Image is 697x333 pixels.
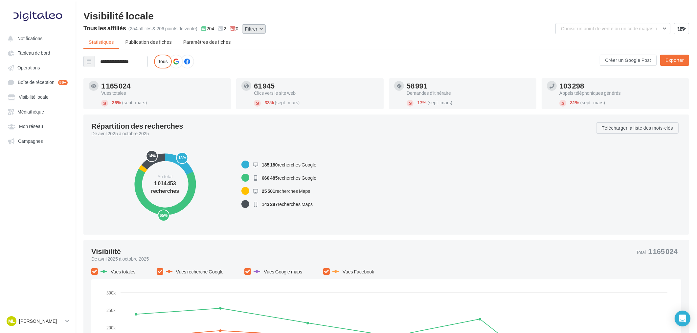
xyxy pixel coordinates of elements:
span: Vues Google maps [264,269,302,274]
div: Tous les affiliés [83,25,126,31]
span: Publication des fiches [125,39,172,45]
span: 1 165 024 [648,248,678,255]
span: - [416,100,417,105]
span: 31% [569,100,579,105]
a: Opérations [4,62,72,73]
div: Open Intercom Messenger [675,311,690,326]
span: 2 [218,25,226,32]
span: Total [636,250,646,255]
span: - [263,100,265,105]
button: Filtrer [242,24,266,34]
div: Demandes d'itinéraire [407,91,531,95]
span: Notifications [17,36,42,41]
span: (sept.-mars) [122,100,147,105]
span: 33% [263,100,274,105]
span: 25 501 [262,188,275,194]
span: (sept.-mars) [428,100,452,105]
span: recherches Maps [262,188,310,194]
span: Paramètres des fiches [183,39,231,45]
div: (254 affiliés & 206 points de vente) [128,25,197,32]
text: 300k [106,290,116,295]
label: Tous [154,55,172,68]
div: Répartition des recherches [91,122,183,130]
button: Créer un Google Post [600,55,657,66]
div: 58 991 [407,82,531,90]
a: ML [PERSON_NAME] [5,315,70,327]
span: 0 [230,25,238,32]
div: De avril 2025 à octobre 2025 [91,130,591,137]
span: (sept.-mars) [275,100,300,105]
span: Opérations [17,65,40,70]
span: Boîte de réception [18,80,55,85]
span: - [110,100,112,105]
a: Mon réseau [4,120,72,132]
span: Choisir un point de vente ou un code magasin [561,26,657,31]
button: Choisir un point de vente ou un code magasin [555,23,670,34]
span: recherches Google [262,162,316,167]
div: 99+ [58,80,68,85]
span: recherches Google [262,175,316,181]
span: 17% [416,100,427,105]
span: 143 287 [262,201,278,207]
div: 1 165 024 [101,82,226,90]
div: Clics vers le site web [254,91,378,95]
p: [PERSON_NAME] [19,318,63,324]
div: 103 298 [559,82,684,90]
span: 660 485 [262,175,278,181]
button: Notifications [4,32,69,44]
span: - [569,100,570,105]
div: Visibilité [91,248,121,255]
a: Campagnes [4,135,72,147]
text: 200k [106,325,116,330]
div: 61 945 [254,82,378,90]
span: Médiathèque [17,109,44,115]
button: Télécharger la liste des mots-clés [596,122,679,134]
span: Vues Facebook [343,269,374,274]
span: (sept.-mars) [580,100,605,105]
span: Tableau de bord [18,50,50,56]
span: recherches Maps [262,201,313,207]
div: De avril 2025 à octobre 2025 [91,256,631,262]
div: Visibilité locale [83,11,689,20]
a: Médiathèque [4,106,72,117]
span: 204 [201,25,214,32]
span: 36% [110,100,121,105]
div: Vues totales [101,91,226,95]
span: ML [8,318,15,324]
span: Vues recherche Google [176,269,224,274]
span: Campagnes [18,138,43,144]
span: Vues totales [111,269,136,274]
div: Appels téléphoniques générés [559,91,684,95]
a: Boîte de réception 99+ [4,76,72,88]
text: 250k [106,307,116,313]
button: Exporter [660,55,689,66]
span: 185 180 [262,162,278,167]
span: Mon réseau [19,124,43,129]
a: Visibilité locale [4,91,72,103]
span: Visibilité locale [19,94,49,100]
a: Tableau de bord [4,47,72,59]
